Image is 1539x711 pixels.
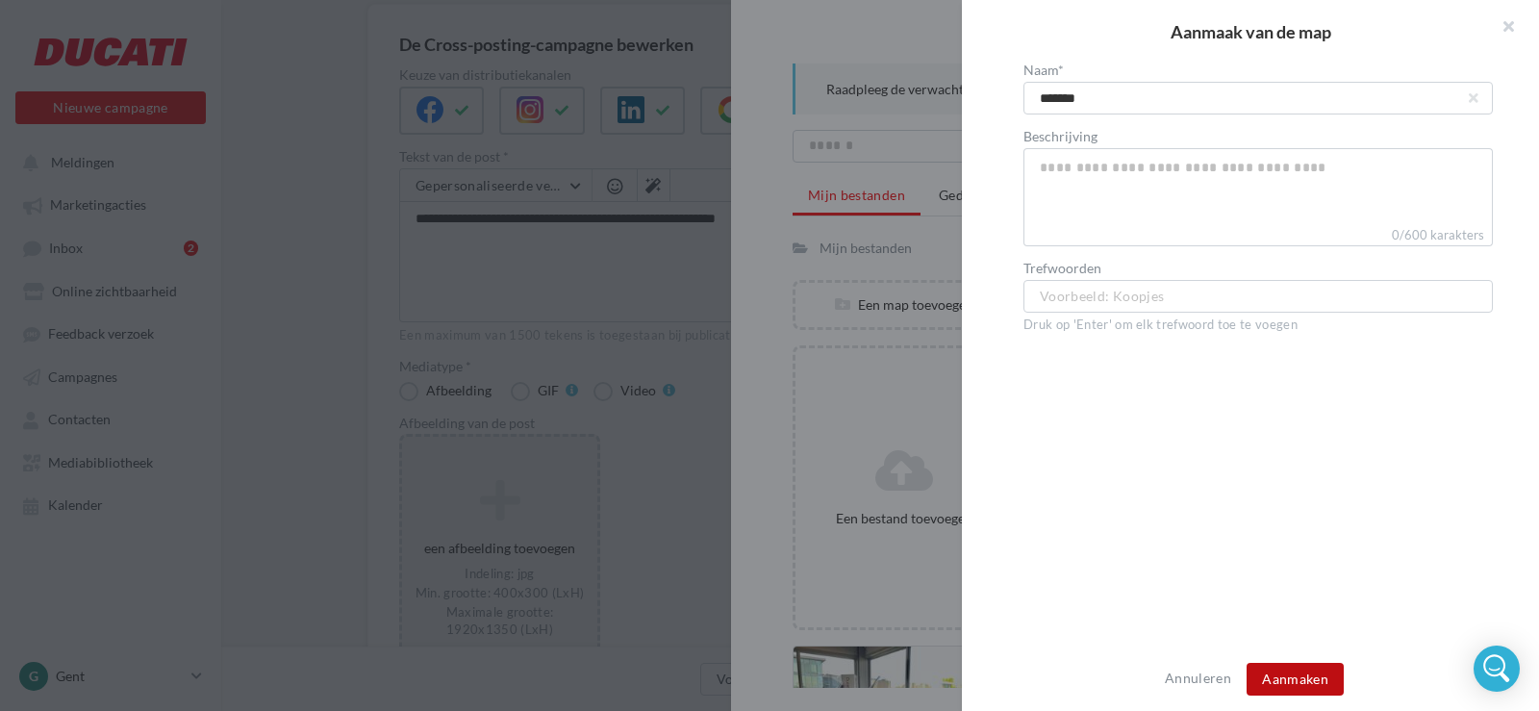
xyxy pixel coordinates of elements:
div: Open Intercom Messenger [1474,646,1520,692]
label: Naam* [1023,63,1493,77]
button: Annuleren [1157,667,1239,690]
div: Druk op 'Enter' om elk trefwoord toe te voegen [1023,317,1493,334]
label: Beschrijving [1023,130,1493,143]
label: 0/600 karakters [1023,225,1493,246]
h2: Aanmaak van de map [993,23,1508,40]
span: Voorbeeld: Koopjes [1040,286,1164,307]
button: Aanmaken [1247,663,1344,696]
label: Trefwoorden [1023,262,1493,275]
